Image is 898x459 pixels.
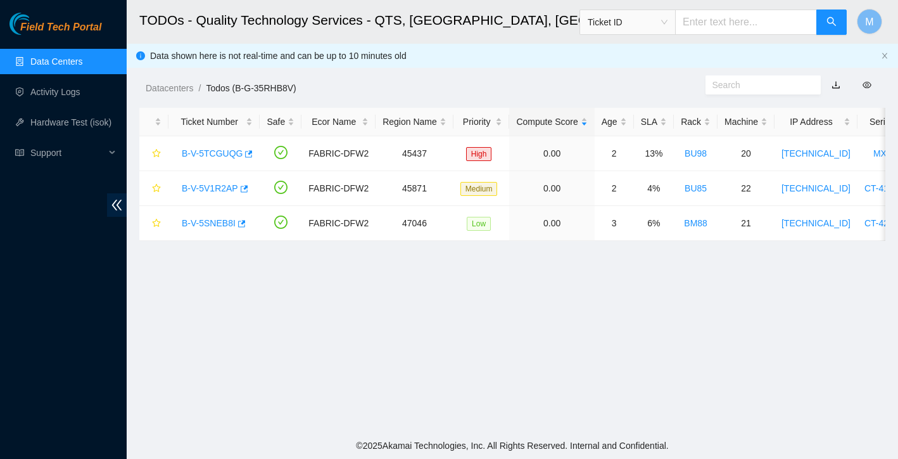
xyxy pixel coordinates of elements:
td: 4% [634,171,674,206]
td: 0.00 [509,171,594,206]
button: star [146,178,161,198]
button: close [881,52,889,60]
button: star [146,213,161,233]
span: / [198,83,201,93]
span: read [15,148,24,157]
span: High [466,147,492,161]
span: Support [30,140,105,165]
a: Hardware Test (isok) [30,117,111,127]
td: 21 [718,206,775,241]
a: Data Centers [30,56,82,67]
a: BM88 [684,218,707,228]
span: double-left [107,193,127,217]
span: check-circle [274,181,288,194]
td: 47046 [376,206,453,241]
a: Activity Logs [30,87,80,97]
span: Ticket ID [588,13,667,32]
td: 0.00 [509,136,594,171]
span: Low [467,217,491,231]
button: M [857,9,882,34]
td: 45437 [376,136,453,171]
td: 2 [595,171,634,206]
td: 6% [634,206,674,241]
a: BU85 [685,183,707,193]
a: Datacenters [146,83,193,93]
span: Field Tech Portal [20,22,101,34]
span: check-circle [274,146,288,159]
td: 22 [718,171,775,206]
a: Todos (B-G-35RHB8V) [206,83,296,93]
a: B-V-5SNEB8I [182,218,236,228]
td: FABRIC-DFW2 [301,171,376,206]
td: 20 [718,136,775,171]
td: 0.00 [509,206,594,241]
button: star [146,143,161,164]
input: Search [712,78,804,92]
span: star [152,219,161,229]
a: [TECHNICAL_ID] [781,218,851,228]
span: eye [863,81,871,89]
td: 45871 [376,171,453,206]
td: 3 [595,206,634,241]
a: B-V-5TCGUQG [182,148,243,158]
span: check-circle [274,216,288,229]
td: FABRIC-DFW2 [301,136,376,171]
span: Medium [460,182,498,196]
td: 13% [634,136,674,171]
img: Akamai Technologies [9,13,64,35]
input: Enter text here... [675,10,817,35]
footer: © 2025 Akamai Technologies, Inc. All Rights Reserved. Internal and Confidential. [127,432,898,459]
a: [TECHNICAL_ID] [781,148,851,158]
button: search [816,10,847,35]
td: 2 [595,136,634,171]
a: B-V-5V1R2AP [182,183,238,193]
a: [TECHNICAL_ID] [781,183,851,193]
button: download [822,75,850,95]
span: star [152,149,161,159]
a: BU98 [685,148,707,158]
td: FABRIC-DFW2 [301,206,376,241]
a: Akamai TechnologiesField Tech Portal [9,23,101,39]
a: download [832,80,840,90]
span: M [865,14,873,30]
span: star [152,184,161,194]
span: search [826,16,837,29]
